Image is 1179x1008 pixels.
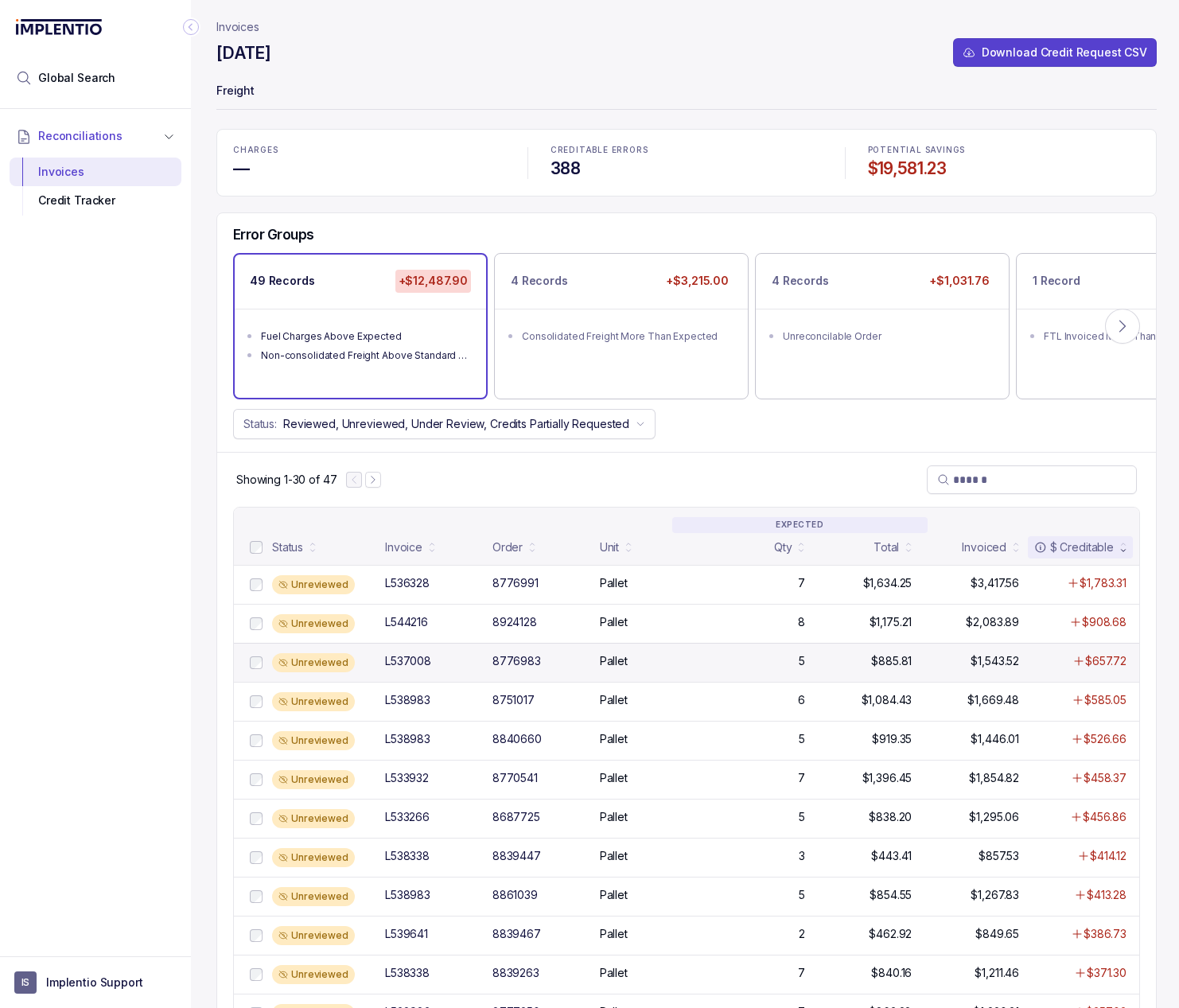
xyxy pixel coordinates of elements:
[971,575,1019,591] p: $3,417.56
[22,158,169,186] div: Invoices
[969,770,1019,786] p: $1,854.82
[250,273,315,289] p: 49 Records
[871,848,912,864] p: $443.41
[250,578,263,591] input: checkbox-checkbox
[233,226,314,243] h5: Error Groups
[870,887,912,903] p: $854.55
[551,146,823,155] p: CREDITABLE ERRORS
[798,614,805,630] p: 8
[1080,575,1126,591] p: $1,783.31
[272,539,303,555] div: Status
[600,809,628,825] p: Pallet
[492,653,541,669] div: 8776983
[971,887,1019,903] p: $1,267.83
[243,416,277,432] p: Status:
[272,848,355,867] div: Unreviewed
[600,539,619,555] div: Unit
[216,42,270,64] h4: [DATE]
[385,731,430,747] div: L538983
[385,848,430,864] div: L538338
[272,731,355,750] div: Unreviewed
[492,692,535,708] div: 8751017
[250,617,263,630] input: checkbox-checkbox
[863,575,912,591] p: $1,634.25
[871,965,912,981] p: $840.16
[1034,539,1114,555] div: $ Creditable
[862,770,912,786] p: $1,396.45
[236,472,337,488] p: Showing 1-30 of 47
[492,887,538,903] div: 8861039
[868,158,1140,180] h4: $19,581.23
[798,965,805,981] p: 7
[492,575,539,591] div: 8776991
[962,539,1006,555] div: Invoiced
[953,38,1157,67] button: Download Credit Request CSV
[1083,809,1126,825] p: $456.86
[492,539,523,555] div: Order
[774,539,792,555] div: Qty
[272,692,355,711] div: Unreviewed
[799,731,805,747] p: 5
[672,517,928,533] p: EXPECTED
[975,965,1019,981] p: $1,211.46
[283,416,629,432] p: Reviewed, Unreviewed, Under Review, Credits Partially Requested
[874,539,899,555] div: Total
[272,614,355,633] div: Unreviewed
[783,329,991,344] div: Unreconcilable Order
[600,614,628,630] p: Pallet
[216,19,259,35] a: Invoices
[38,70,115,86] span: Global Search
[799,653,805,669] p: 5
[870,614,912,630] p: $1,175.21
[798,575,805,591] p: 7
[492,848,541,864] div: 8839447
[551,158,823,180] h4: 388
[1084,731,1126,747] p: $526.66
[395,270,471,292] p: +$12,487.90
[663,270,732,292] p: +$3,215.00
[272,809,355,828] div: Unreviewed
[600,926,628,942] p: Pallet
[1084,770,1126,786] p: $458.37
[272,965,355,984] div: Unreviewed
[250,890,263,903] input: checkbox-checkbox
[869,809,912,825] p: $838.20
[798,692,805,708] p: 6
[385,575,430,591] div: L536328
[600,692,628,708] p: Pallet
[979,848,1019,864] p: $857.53
[1087,965,1126,981] p: $371.30
[971,653,1019,669] p: $1,543.52
[1085,653,1126,669] p: $657.72
[385,692,430,708] div: L538983
[272,926,355,945] div: Unreviewed
[799,848,805,864] p: 3
[966,614,1019,630] p: $2,083.89
[969,809,1019,825] p: $1,295.06
[250,851,263,864] input: checkbox-checkbox
[250,695,263,708] input: checkbox-checkbox
[522,329,730,344] div: Consolidated Freight More Than Expected
[600,653,628,669] p: Pallet
[385,653,431,669] div: L537008
[22,186,169,215] div: Credit Tracker
[600,848,628,864] p: Pallet
[385,809,430,825] div: L533266
[250,968,263,981] input: checkbox-checkbox
[10,119,181,154] button: Reconciliations
[600,731,628,747] p: Pallet
[967,692,1019,708] p: $1,669.48
[871,653,912,669] p: $885.81
[365,472,381,488] button: Next Page
[272,770,355,789] div: Unreviewed
[272,653,355,672] div: Unreviewed
[250,929,263,942] input: checkbox-checkbox
[772,273,829,289] p: 4 Records
[250,541,263,554] input: checkbox-checkbox
[385,965,430,981] div: L538338
[38,128,123,144] span: Reconciliations
[261,348,469,364] div: Non-consolidated Freight Above Standard Deviation
[46,975,143,990] p: Implentio Support
[385,614,428,630] div: L544216
[799,887,805,903] p: 5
